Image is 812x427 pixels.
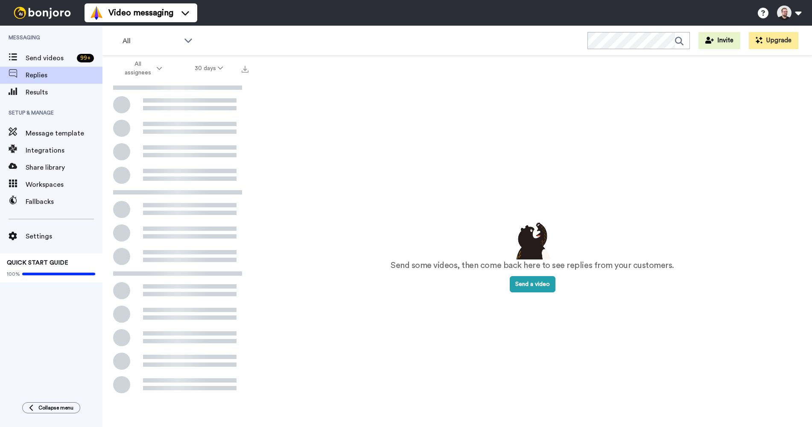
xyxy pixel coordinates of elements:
img: vm-color.svg [90,6,103,20]
span: Fallbacks [26,197,102,207]
span: Settings [26,231,102,241]
button: Upgrade [749,32,798,49]
span: 100% [7,271,20,277]
span: Video messaging [108,7,173,19]
span: Integrations [26,145,102,156]
span: QUICK START GUIDE [7,260,68,266]
img: export.svg [242,66,248,73]
button: Collapse menu [22,402,80,413]
span: Share library [26,162,102,173]
button: 30 days [178,61,240,76]
a: Send a video [510,281,555,287]
span: All assignees [120,60,155,77]
p: Send some videos, then come back here to see replies from your customers. [391,259,674,272]
span: Send videos [26,53,73,63]
button: Send a video [510,276,555,292]
button: Invite [698,32,740,49]
img: bj-logo-header-white.svg [10,7,74,19]
span: All [123,36,180,46]
div: 99 + [77,54,94,62]
span: Workspaces [26,180,102,190]
span: Replies [26,70,102,80]
span: Collapse menu [38,404,73,411]
span: Message template [26,128,102,138]
span: Results [26,87,102,97]
img: results-emptystates.png [511,220,554,259]
button: All assignees [104,56,178,80]
button: Export all results that match these filters now. [239,62,251,75]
